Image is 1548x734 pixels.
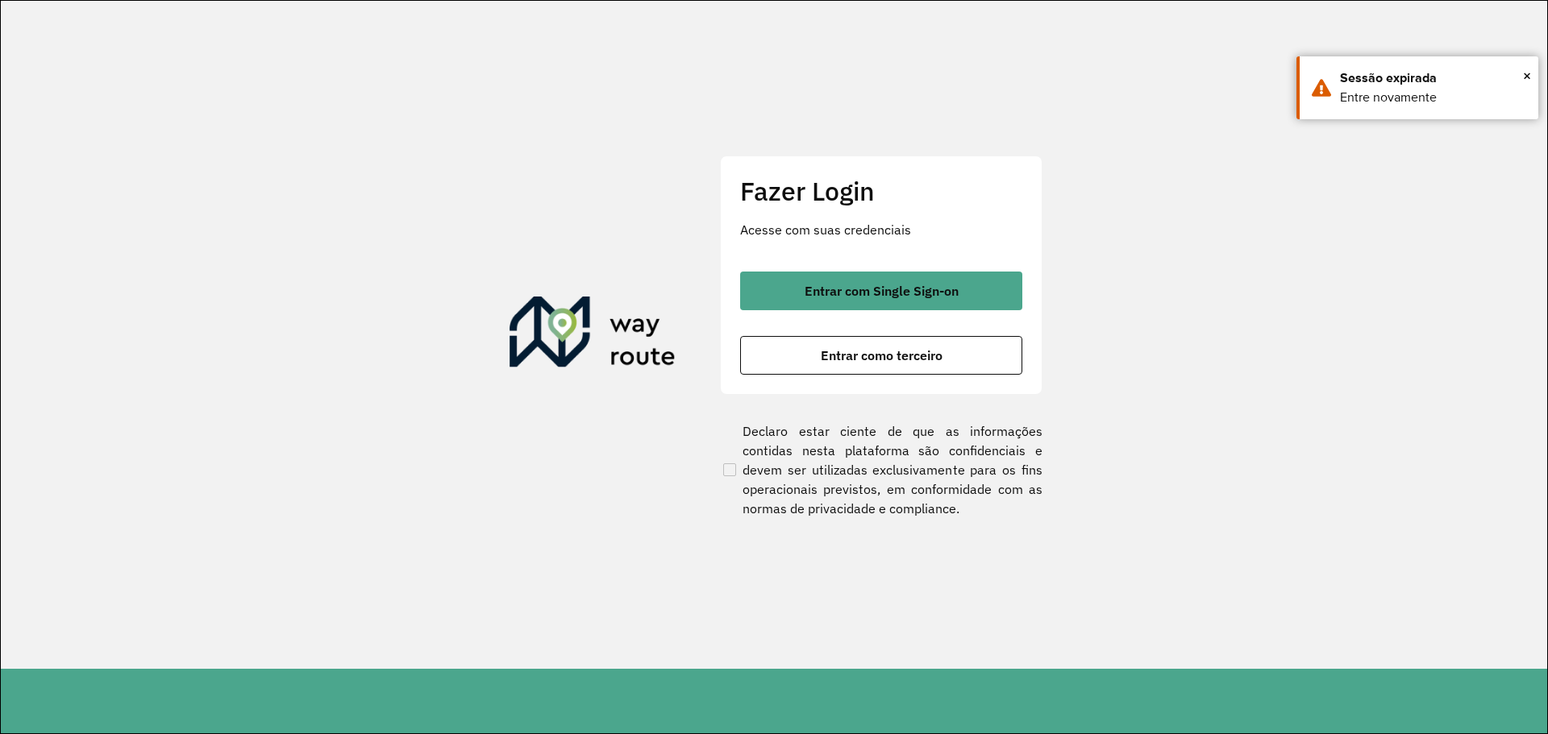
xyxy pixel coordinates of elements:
p: Acesse com suas credenciais [740,220,1022,239]
div: Entre novamente [1340,88,1526,107]
button: button [740,272,1022,310]
h2: Fazer Login [740,176,1022,206]
div: Sessão expirada [1340,68,1526,88]
button: Close [1523,64,1531,88]
span: × [1523,64,1531,88]
button: button [740,336,1022,375]
label: Declaro estar ciente de que as informações contidas nesta plataforma são confidenciais e devem se... [720,421,1042,518]
img: Roteirizador AmbevTech [510,297,676,374]
span: Entrar como terceiro [821,349,943,362]
span: Entrar com Single Sign-on [805,284,959,297]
